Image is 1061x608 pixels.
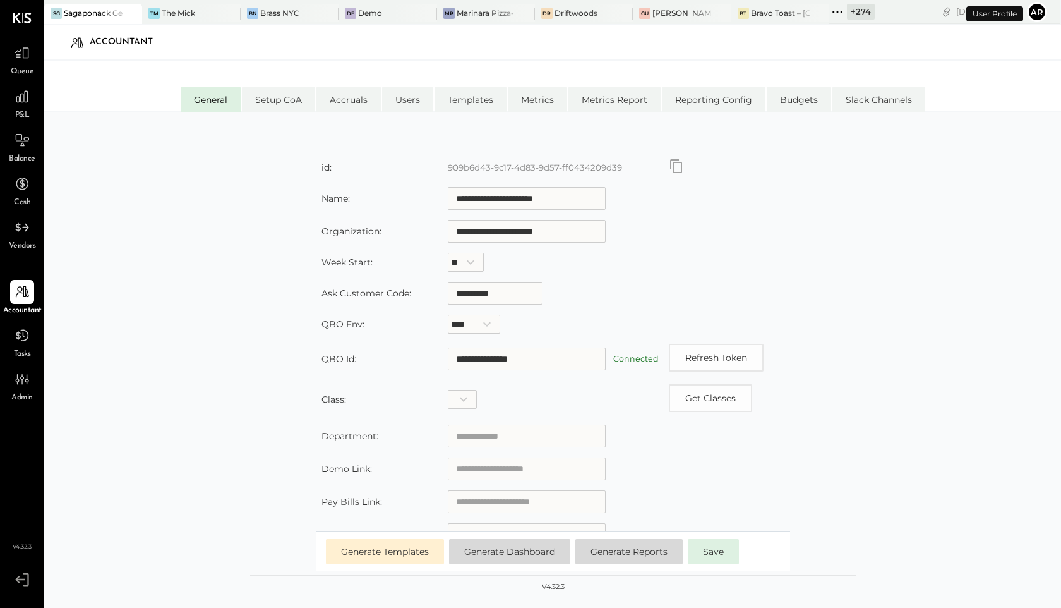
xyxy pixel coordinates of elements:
[321,353,356,365] label: QBO Id:
[1,41,44,78] a: Queue
[358,8,382,18] div: Demo
[321,226,381,237] label: Organization:
[148,8,160,19] div: TM
[738,8,749,19] div: BT
[956,6,1024,18] div: [DATE]
[1,280,44,317] a: Accountant
[242,87,315,112] li: Setup CoA
[341,546,429,557] span: Generate Templates
[14,349,31,360] span: Tasks
[613,354,659,363] label: Connected
[9,154,35,165] span: Balance
[260,8,299,18] div: Brass NYC
[321,394,346,405] label: Class:
[435,87,507,112] li: Templates
[321,430,378,442] label: Department:
[321,529,356,540] label: V2 Link:
[457,8,516,18] div: Marinara Pizza- [GEOGRAPHIC_DATA]
[382,87,433,112] li: Users
[703,546,724,557] span: Save
[1,172,44,209] a: Cash
[51,8,62,19] div: SG
[321,319,364,330] label: QBO Env:
[90,32,165,52] div: Accountant
[669,384,752,412] button: Copy id
[1,324,44,360] a: Tasks
[162,8,195,18] div: The Mick
[326,539,444,564] button: Generate Templates
[688,539,739,564] button: Save
[639,8,650,19] div: GU
[1,128,44,165] a: Balance
[652,8,712,18] div: [PERSON_NAME] Union Market
[11,66,34,78] span: Queue
[316,87,381,112] li: Accruals
[669,344,764,372] button: Refresh Token
[443,8,455,19] div: MP
[345,8,356,19] div: De
[568,87,661,112] li: Metrics Report
[847,4,875,20] div: + 274
[940,5,953,18] div: copy link
[767,87,831,112] li: Budgets
[3,305,42,317] span: Accountant
[64,8,123,18] div: Sagaponack General Store
[508,87,567,112] li: Metrics
[321,162,332,173] label: id:
[11,392,33,404] span: Admin
[14,197,30,209] span: Cash
[321,257,373,268] label: Week Start:
[966,6,1023,21] div: User Profile
[321,288,411,299] label: Ask Customer Code:
[590,546,668,557] span: Generate Reports
[669,159,684,174] button: Copy id
[832,87,925,112] li: Slack Channels
[1,216,44,252] a: Vendors
[247,8,258,19] div: BN
[181,87,241,112] li: General
[541,8,553,19] div: Dr
[1,367,44,404] a: Admin
[464,546,555,557] span: Generate Dashboard
[751,8,810,18] div: Bravo Toast – [GEOGRAPHIC_DATA]
[449,539,570,564] button: Generate Dashboard
[448,162,622,173] label: 909b6d43-9c17-4d83-9d57-ff0434209d39
[554,8,597,18] div: Driftwoods
[1027,2,1047,22] button: Ar
[575,539,683,564] button: Generate Reports
[662,87,765,112] li: Reporting Config
[321,463,372,475] label: Demo Link:
[321,193,350,204] label: Name:
[15,110,30,121] span: P&L
[542,582,565,592] div: v 4.32.3
[9,241,36,252] span: Vendors
[1,85,44,121] a: P&L
[321,496,382,508] label: Pay Bills Link:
